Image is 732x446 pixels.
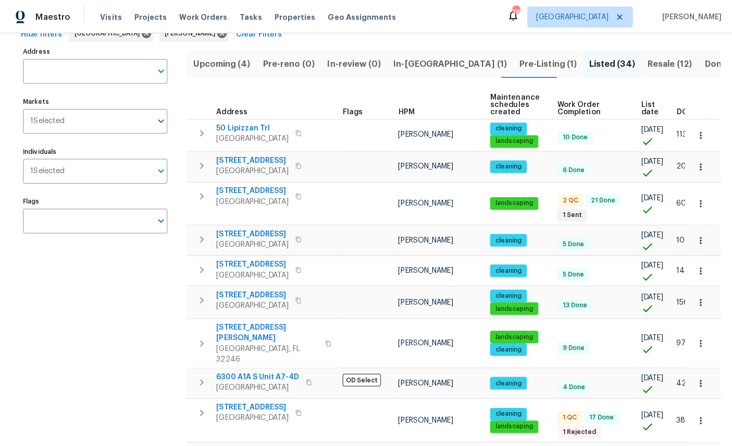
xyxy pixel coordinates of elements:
span: [PERSON_NAME] [653,11,716,22]
span: Properties [272,11,313,22]
span: [STREET_ADDRESS][PERSON_NAME] [215,320,316,341]
span: 1 Rejected [554,425,596,433]
div: [PERSON_NAME] [158,25,227,41]
span: 9 Done [554,341,585,350]
span: [PERSON_NAME] [395,337,450,344]
span: 6 Done [554,164,585,173]
span: Address [215,107,245,115]
span: Visits [100,11,121,22]
span: [PERSON_NAME] [395,161,450,168]
span: landscaping [488,197,534,206]
button: Open [153,162,167,177]
span: cleaning [488,264,522,273]
button: Hide filters [17,25,66,44]
span: [PERSON_NAME] [395,296,450,304]
span: cleaning [488,234,522,243]
div: 28 [508,6,516,17]
span: 21 Done [582,195,615,203]
span: Projects [133,11,166,22]
span: [GEOGRAPHIC_DATA] [215,237,287,248]
span: Geo Assignments [326,11,393,22]
span: [STREET_ADDRESS] [215,399,287,409]
span: [DATE] [637,125,659,132]
span: 4 Done [554,380,585,389]
span: HPM [395,107,412,115]
button: Open [153,212,167,226]
span: 1 Selected [30,165,64,174]
span: [GEOGRAPHIC_DATA] [215,164,287,175]
label: Individuals [23,147,166,153]
span: [PERSON_NAME] [395,198,450,206]
span: [DATE] [637,260,659,267]
span: [DATE] [637,193,659,200]
span: Pre-Listing (1) [516,56,573,71]
span: 50 Lipizzan Trl [215,122,287,132]
span: landscaping [488,330,534,339]
span: [DATE] [637,408,659,416]
span: Listed (34) [585,56,630,71]
span: 2 QC [554,195,578,203]
span: OD Select [340,371,378,383]
span: [GEOGRAPHIC_DATA] [215,132,287,142]
span: landscaping [488,302,534,311]
span: 603 [672,198,686,206]
span: Upcoming (4) [192,56,249,71]
span: cleaning [488,406,522,415]
span: [PERSON_NAME] [395,414,450,421]
span: Clear Filters [234,28,280,41]
span: In-review (0) [325,56,378,71]
span: cleaning [488,376,522,385]
span: 6300 A1A S Unit A7-4D [215,369,297,379]
span: Flags [340,107,360,115]
span: Resale (12) [643,56,687,71]
span: [GEOGRAPHIC_DATA] [74,28,143,38]
label: Address [23,48,166,54]
span: [PERSON_NAME] [395,235,450,242]
span: 205 [672,161,686,168]
span: 156 [672,296,684,304]
span: [PERSON_NAME] [395,377,450,384]
button: Open [153,113,167,127]
span: [GEOGRAPHIC_DATA] [215,379,297,390]
span: [DATE] [637,332,659,339]
span: Tasks [238,13,260,20]
span: 10 Done [554,132,588,141]
span: Pre-reno (0) [261,56,313,71]
span: [GEOGRAPHIC_DATA] [215,409,287,420]
span: cleaning [488,343,522,352]
label: Markets [23,98,166,104]
label: Flags [23,197,166,203]
span: [PERSON_NAME] [164,28,218,38]
span: 420 [672,377,687,384]
span: 1 QC [554,410,577,419]
button: Clear Filters [230,25,284,44]
span: [GEOGRAPHIC_DATA] [215,298,287,308]
span: [STREET_ADDRESS] [215,287,287,298]
span: [DATE] [637,371,659,379]
span: landscaping [488,419,534,428]
span: [GEOGRAPHIC_DATA] [215,268,287,278]
span: [STREET_ADDRESS] [215,227,287,237]
span: 142 [672,265,685,272]
span: [STREET_ADDRESS] [215,154,287,164]
span: landscaping [488,136,534,144]
span: [DATE] [637,230,659,237]
span: 5 Done [554,238,584,247]
span: 1 Selected [30,116,64,125]
span: DOM [672,107,689,115]
span: 97 [672,337,681,344]
span: [PERSON_NAME] [395,265,450,272]
span: Hide filters [21,28,61,41]
span: [GEOGRAPHIC_DATA], FL 32246 [215,341,316,361]
span: 13 Done [554,298,587,307]
span: [PERSON_NAME] [395,130,450,137]
span: cleaning [488,161,522,170]
span: cleaning [488,290,522,298]
span: 5 Done [554,268,584,277]
span: [DATE] [637,291,659,298]
span: [GEOGRAPHIC_DATA] [215,195,287,205]
span: Work Order Completion [553,100,619,115]
span: Work Orders [178,11,226,22]
span: 17 Done [581,410,614,419]
span: Maintenance schedules created [487,93,536,115]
